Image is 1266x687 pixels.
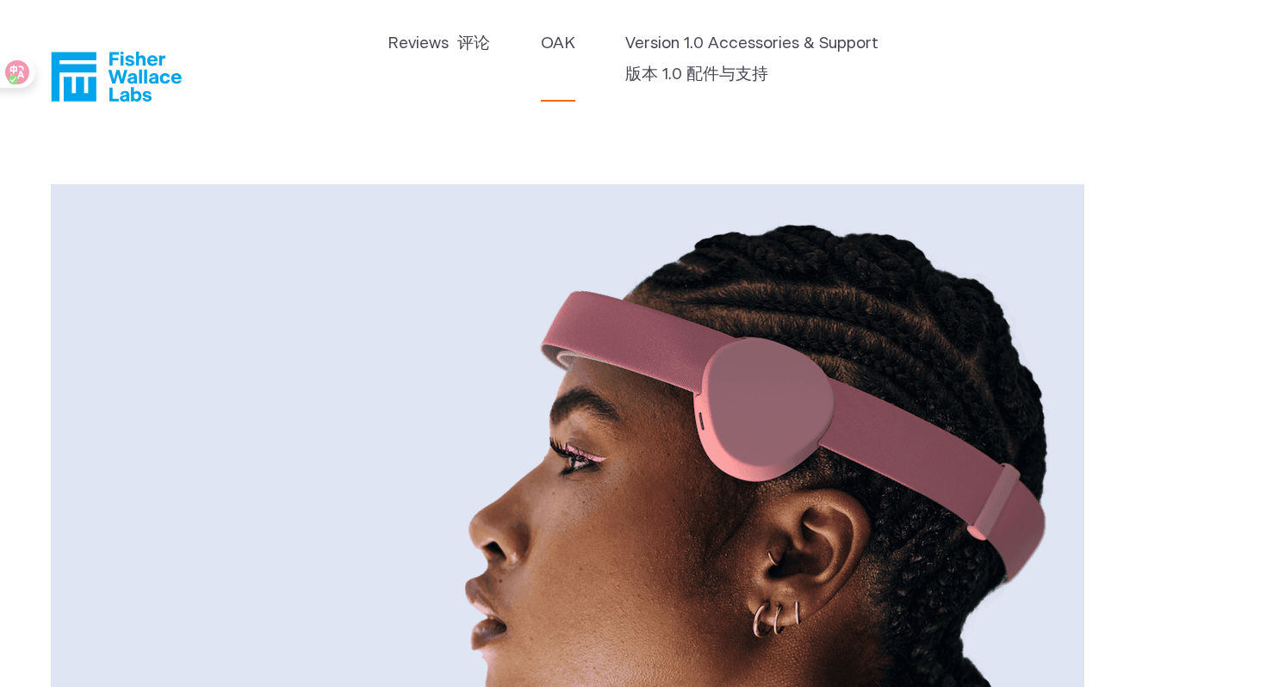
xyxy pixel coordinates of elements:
[625,66,768,83] font: 版本 1.0 配件与支持
[625,32,878,94] a: Version 1.0 Accessories & Support版本 1.0 配件与支持
[457,35,490,52] font: 评论
[388,32,490,94] a: Reviews 评论
[51,52,182,102] a: Fisher Wallace
[541,32,575,94] a: OAK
